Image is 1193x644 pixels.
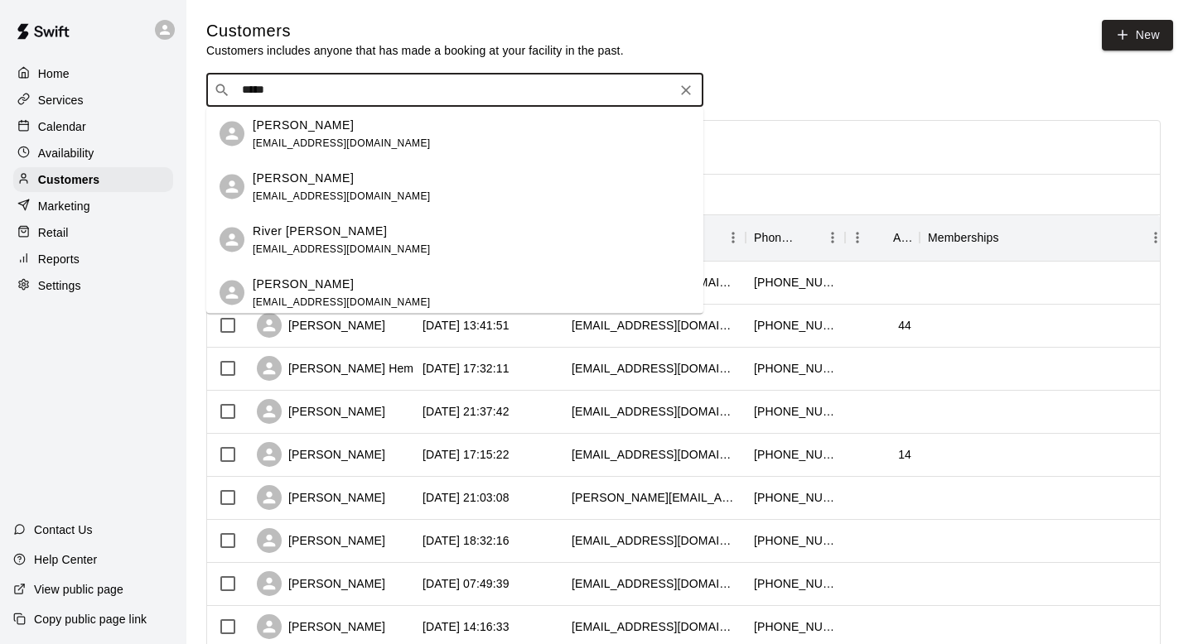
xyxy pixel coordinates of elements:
[13,194,173,219] a: Marketing
[746,214,845,261] div: Phone Number
[920,214,1168,261] div: Memberships
[206,20,624,42] h5: Customers
[38,92,84,108] p: Services
[257,571,385,596] div: [PERSON_NAME]
[572,360,737,377] div: elwoodh28@gmail.com
[754,489,837,506] div: +14432268507
[423,575,510,592] div: 2025-08-27 07:49:39
[423,317,510,334] div: 2025-09-09 13:41:51
[572,532,737,549] div: alobus85@gmail.com
[257,528,385,553] div: [PERSON_NAME]
[38,198,90,214] p: Marketing
[572,317,737,334] div: prcfastpitch@gmail.com
[253,222,387,239] p: River [PERSON_NAME]
[1102,20,1173,50] a: New
[34,611,147,627] p: Copy public page link
[253,275,354,292] p: [PERSON_NAME]
[253,243,431,254] span: [EMAIL_ADDRESS][DOMAIN_NAME]
[13,88,173,113] a: Services
[845,214,920,261] div: Age
[423,489,510,506] div: 2025-08-30 21:03:08
[257,313,385,338] div: [PERSON_NAME]
[572,618,737,635] div: mandi8474@icloud.com
[206,42,624,59] p: Customers includes anyone that has made a booking at your facility in the past.
[754,403,837,420] div: +14107109730
[999,226,1022,249] button: Sort
[423,403,510,420] div: 2025-09-03 21:37:42
[572,489,737,506] div: terri.dukes@amedisys.com
[38,145,94,161] p: Availability
[38,277,81,294] p: Settings
[928,214,999,261] div: Memberships
[253,190,431,201] span: [EMAIL_ADDRESS][DOMAIN_NAME]
[220,228,244,252] div: River Rosenberger
[423,618,510,635] div: 2025-08-26 14:16:33
[38,65,70,82] p: Home
[13,61,173,86] a: Home
[257,399,385,424] div: [PERSON_NAME]
[38,224,69,241] p: Retail
[563,214,746,261] div: Email
[257,485,385,510] div: [PERSON_NAME]
[423,446,510,463] div: 2025-09-03 17:15:22
[572,575,737,592] div: ashleighmbarron@gmail.com
[220,281,244,305] div: Ryleigh Rivers
[257,442,385,467] div: [PERSON_NAME]
[754,446,837,463] div: +14437507391
[13,247,173,272] a: Reports
[423,532,510,549] div: 2025-08-29 18:32:16
[870,226,893,249] button: Sort
[220,122,244,147] div: Brayden Rivera
[754,532,837,549] div: +14436048159
[754,575,837,592] div: +14107180220
[253,116,354,133] p: [PERSON_NAME]
[674,79,698,102] button: Clear
[893,214,911,261] div: Age
[754,360,837,377] div: +14432786070
[38,171,99,188] p: Customers
[34,521,93,538] p: Contact Us
[754,317,837,334] div: +14439870371
[1143,225,1168,250] button: Menu
[721,225,746,250] button: Menu
[820,225,845,250] button: Menu
[754,214,797,261] div: Phone Number
[797,226,820,249] button: Sort
[34,551,97,568] p: Help Center
[34,581,123,598] p: View public page
[257,356,446,381] div: [PERSON_NAME] Hemmeain
[754,618,837,635] div: +14434786965
[13,273,173,298] a: Settings
[572,403,737,420] div: jab045@yahoo.com
[572,446,737,463] div: michaelfeenster@outlook.com
[845,225,870,250] button: Menu
[423,360,510,377] div: 2025-09-04 17:32:11
[754,274,837,291] div: +14074916599
[206,74,703,107] div: Search customers by name or email
[253,137,431,148] span: [EMAIL_ADDRESS][DOMAIN_NAME]
[13,220,173,245] a: Retail
[38,118,86,135] p: Calendar
[38,251,80,267] p: Reports
[898,446,911,463] div: 14
[220,175,244,199] div: Dylan Schriver
[13,167,173,192] a: Customers
[257,614,385,639] div: [PERSON_NAME]
[13,114,173,139] a: Calendar
[898,317,911,334] div: 44
[13,141,173,166] a: Availability
[253,296,431,307] span: [EMAIL_ADDRESS][DOMAIN_NAME]
[253,169,354,186] p: [PERSON_NAME]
